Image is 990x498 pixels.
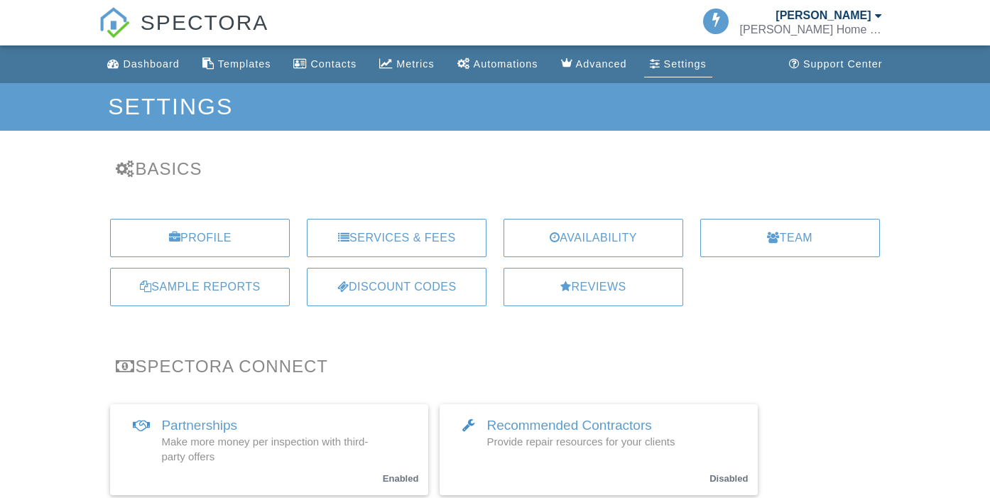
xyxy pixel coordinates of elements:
[123,58,179,70] div: Dashboard
[374,51,440,77] a: Metrics
[700,219,880,257] a: Team
[307,219,486,257] a: Services & Fees
[310,58,357,70] div: Contacts
[116,159,874,178] h3: Basics
[452,51,544,77] a: Automations (Basic)
[396,58,434,70] div: Metrics
[161,435,368,462] span: Make more money per inspection with third-party offers
[803,58,883,70] div: Support Center
[776,9,871,23] div: [PERSON_NAME]
[110,219,290,257] a: Profile
[486,418,651,433] span: Recommended Contractors
[218,58,271,70] div: Templates
[108,94,882,119] h1: Settings
[141,7,269,37] span: SPECTORA
[116,357,874,376] h3: Spectora Connect
[99,7,130,38] img: The Best Home Inspection Software - Spectora
[110,404,428,495] a: Partnerships Make more money per inspection with third-party offers Enabled
[307,268,486,306] a: Discount Codes
[740,23,882,37] div: Davis Home Inspections LLC
[783,51,888,77] a: Support Center
[644,51,712,77] a: Settings
[664,58,707,70] div: Settings
[197,51,277,77] a: Templates
[555,51,633,77] a: Advanced
[474,58,538,70] div: Automations
[440,404,758,495] a: Recommended Contractors Provide repair resources for your clients Disabled
[504,268,683,306] a: Reviews
[110,268,290,306] a: Sample Reports
[161,418,237,433] span: Partnerships
[288,51,362,77] a: Contacts
[709,473,748,484] small: Disabled
[383,473,419,484] small: Enabled
[504,219,683,257] a: Availability
[576,58,627,70] div: Advanced
[102,51,185,77] a: Dashboard
[486,435,675,448] span: Provide repair resources for your clients
[99,21,268,48] a: SPECTORA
